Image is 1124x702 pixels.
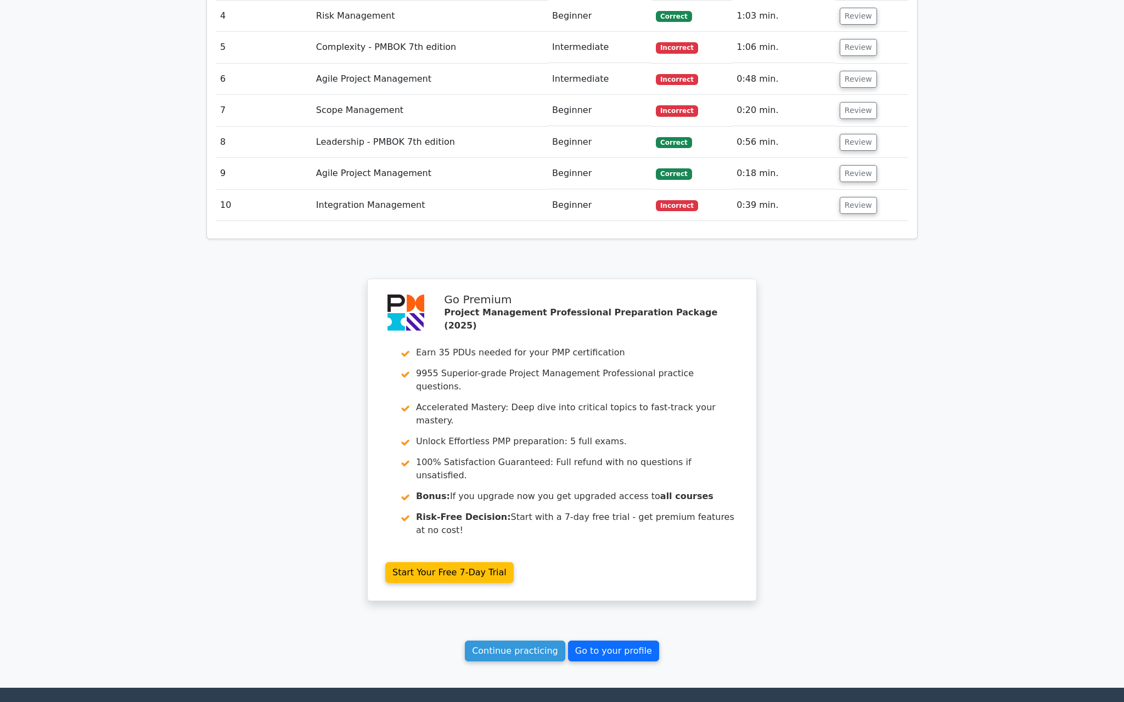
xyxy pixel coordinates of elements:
td: 7 [216,95,312,126]
td: Agile Project Management [312,158,548,189]
td: 0:20 min. [732,95,835,126]
a: Go to your profile [568,641,659,661]
span: Incorrect [656,74,698,85]
a: Continue practicing [465,641,565,661]
span: Correct [656,137,692,148]
td: Intermediate [548,32,651,63]
td: 6 [216,64,312,95]
td: 0:18 min. [732,158,835,189]
td: Beginner [548,158,651,189]
td: 0:39 min. [732,190,835,221]
td: Beginner [548,127,651,158]
span: Incorrect [656,200,698,211]
button: Review [840,134,877,151]
td: Beginner [548,95,651,126]
td: Leadership - PMBOK 7th edition [312,127,548,158]
td: Agile Project Management [312,64,548,95]
span: Incorrect [656,105,698,116]
td: 0:48 min. [732,64,835,95]
td: 4 [216,1,312,32]
td: 0:56 min. [732,127,835,158]
td: Intermediate [548,64,651,95]
td: 8 [216,127,312,158]
a: Start Your Free 7-Day Trial [385,562,514,583]
td: 9 [216,158,312,189]
button: Review [840,39,877,56]
button: Review [840,71,877,88]
span: Incorrect [656,42,698,53]
td: Risk Management [312,1,548,32]
td: Beginner [548,1,651,32]
td: 10 [216,190,312,221]
span: Correct [656,168,692,179]
button: Review [840,197,877,214]
td: Integration Management [312,190,548,221]
td: 5 [216,32,312,63]
td: Scope Management [312,95,548,126]
td: Complexity - PMBOK 7th edition [312,32,548,63]
td: Beginner [548,190,651,221]
button: Review [840,102,877,119]
td: 1:03 min. [732,1,835,32]
span: Correct [656,11,692,22]
td: 1:06 min. [732,32,835,63]
button: Review [840,8,877,25]
button: Review [840,165,877,182]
